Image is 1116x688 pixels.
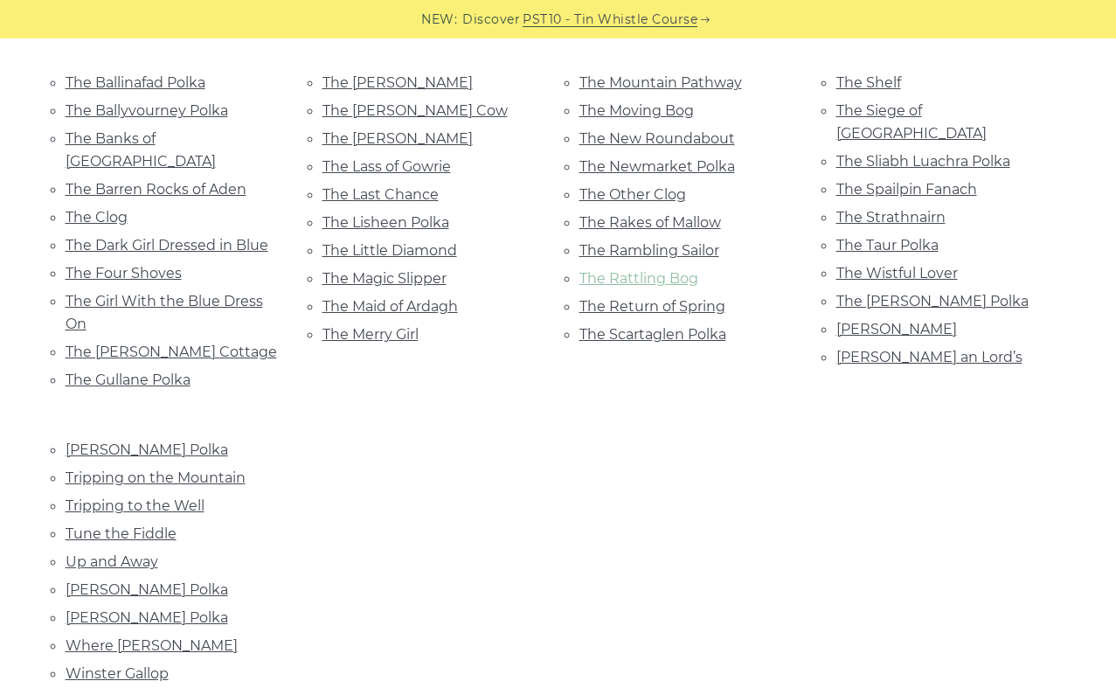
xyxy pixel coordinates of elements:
a: The [PERSON_NAME] Cow [322,102,508,119]
a: [PERSON_NAME] Polka [66,581,228,598]
a: Where [PERSON_NAME] [66,637,238,654]
a: The New Roundabout [579,130,735,147]
a: The Maid of Ardagh [322,298,458,315]
a: Up and Away [66,553,158,570]
a: The Sliabh Luachra Polka [836,153,1010,170]
a: Tripping to the Well [66,497,204,514]
a: PST10 - Tin Whistle Course [523,10,697,30]
a: The Mountain Pathway [579,74,742,91]
a: The Clog [66,209,128,226]
a: The Return of Spring [579,298,725,315]
a: [PERSON_NAME] an Lord’s [836,349,1022,365]
a: The Four Shoves [66,265,182,281]
a: The Rakes of Mallow [579,214,721,231]
a: The [PERSON_NAME] Polka [836,293,1029,309]
a: The Gullane Polka [66,372,191,388]
a: The Newmarket Polka [579,158,735,175]
a: Tripping on the Mountain [66,469,246,486]
a: The Rambling Sailor [579,242,719,259]
a: The Magic Slipper [322,270,447,287]
a: The Rattling Bog [579,270,698,287]
a: The Ballyvourney Polka [66,102,228,119]
a: The [PERSON_NAME] [322,74,473,91]
a: The Shelf [836,74,901,91]
a: [PERSON_NAME] Polka [66,609,228,626]
a: The Siege of [GEOGRAPHIC_DATA] [836,102,987,142]
a: Winster Gallop [66,665,169,682]
a: The Spailpin Fanach [836,181,977,198]
a: The Ballinafad Polka [66,74,205,91]
a: The Lass of Gowrie [322,158,451,175]
a: [PERSON_NAME] Polka [66,441,228,458]
a: The Other Clog [579,186,686,203]
span: Discover [462,10,520,30]
a: The Wistful Lover [836,265,958,281]
a: The [PERSON_NAME] Cottage [66,344,277,360]
a: The Strathnairn [836,209,946,226]
a: The Dark Girl Dressed in Blue [66,237,268,254]
a: The Last Chance [322,186,439,203]
a: The Moving Bog [579,102,694,119]
a: The Scartaglen Polka [579,326,726,343]
a: Tune the Fiddle [66,525,177,542]
a: [PERSON_NAME] [836,321,957,337]
a: The Little Diamond [322,242,457,259]
a: The Merry Girl [322,326,419,343]
a: The Girl With the Blue Dress On [66,293,263,332]
a: The Lisheen Polka [322,214,449,231]
a: The Banks of [GEOGRAPHIC_DATA] [66,130,216,170]
span: NEW: [421,10,457,30]
a: The [PERSON_NAME] [322,130,473,147]
a: The Taur Polka [836,237,939,254]
a: The Barren Rocks of Aden [66,181,246,198]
